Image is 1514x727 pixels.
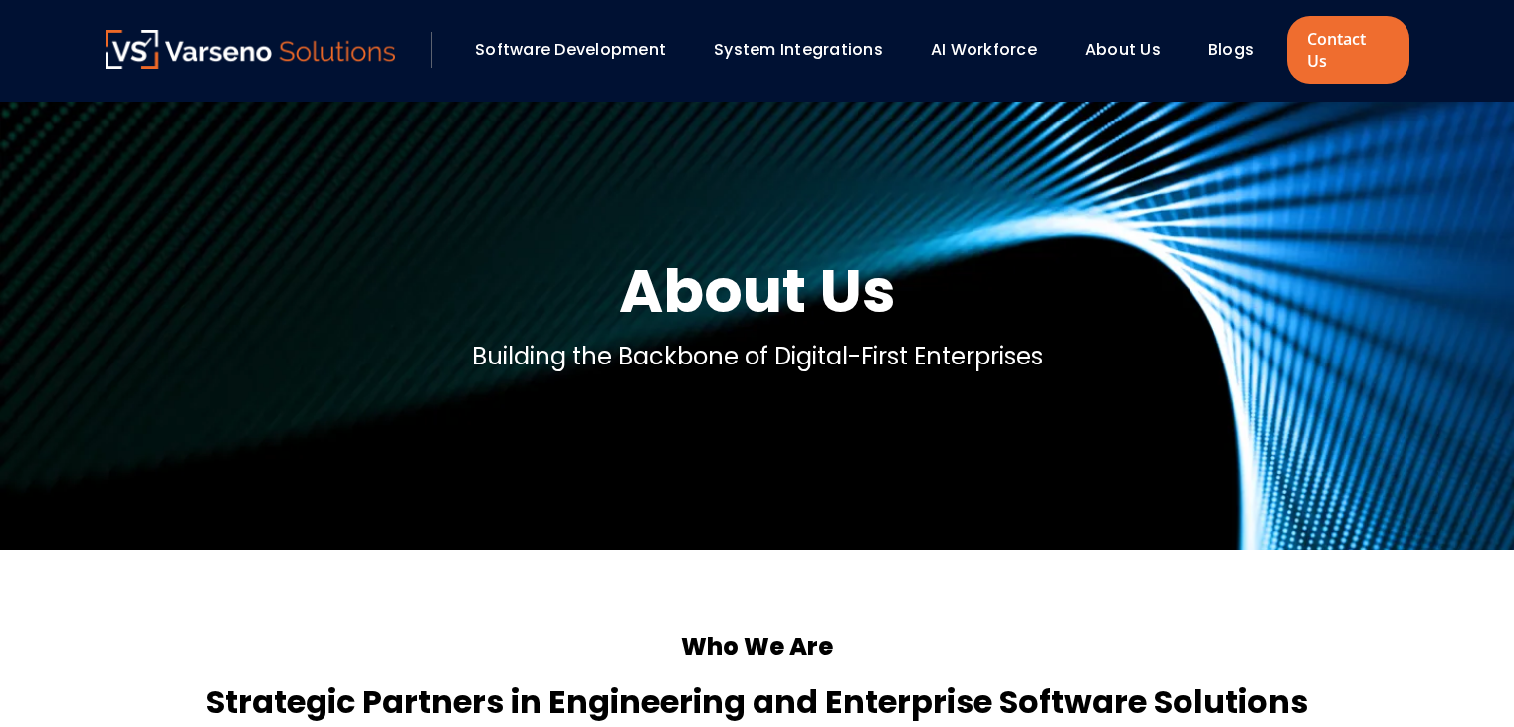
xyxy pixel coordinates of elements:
[1198,33,1282,67] div: Blogs
[1075,33,1189,67] div: About Us
[619,251,896,331] h1: About Us
[714,38,883,61] a: System Integrations
[921,33,1065,67] div: AI Workforce
[106,629,1409,665] h5: Who We Are
[931,38,1037,61] a: AI Workforce
[1085,38,1161,61] a: About Us
[472,339,1043,374] p: Building the Backbone of Digital-First Enterprises
[475,38,666,61] a: Software Development
[1208,38,1254,61] a: Blogs
[465,33,694,67] div: Software Development
[106,30,396,69] img: Varseno Solutions – Product Engineering & IT Services
[704,33,911,67] div: System Integrations
[106,30,396,70] a: Varseno Solutions – Product Engineering & IT Services
[106,678,1409,726] h4: Strategic Partners in Engineering and Enterprise Software Solutions
[1287,16,1408,84] a: Contact Us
